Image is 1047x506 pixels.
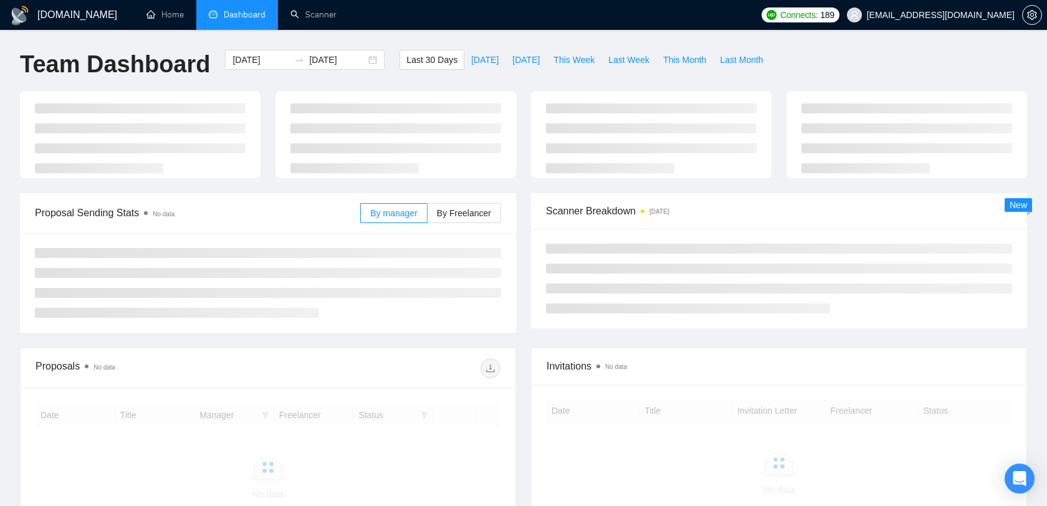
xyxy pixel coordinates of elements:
[35,205,360,221] span: Proposal Sending Stats
[720,53,763,67] span: Last Month
[10,6,30,26] img: logo
[36,358,268,378] div: Proposals
[780,8,818,22] span: Connects:
[1022,10,1042,20] a: setting
[146,9,184,20] a: homeHome
[553,53,595,67] span: This Week
[399,50,464,70] button: Last 30 Days
[437,208,491,218] span: By Freelancer
[1023,10,1041,20] span: setting
[505,50,547,70] button: [DATE]
[1005,464,1035,494] div: Open Intercom Messenger
[290,9,337,20] a: searchScanner
[850,11,859,19] span: user
[464,50,505,70] button: [DATE]
[713,50,770,70] button: Last Month
[767,10,777,20] img: upwork-logo.png
[209,10,218,19] span: dashboard
[20,50,210,79] h1: Team Dashboard
[820,8,834,22] span: 189
[224,9,265,20] span: Dashboard
[547,358,1011,374] span: Invitations
[656,50,713,70] button: This Month
[406,53,457,67] span: Last 30 Days
[547,50,601,70] button: This Week
[232,53,289,67] input: Start date
[294,55,304,65] span: to
[1010,200,1027,210] span: New
[546,203,1012,219] span: Scanner Breakdown
[1022,5,1042,25] button: setting
[605,363,627,370] span: No data
[294,55,304,65] span: swap-right
[608,53,649,67] span: Last Week
[309,53,366,67] input: End date
[370,208,417,218] span: By manager
[663,53,706,67] span: This Month
[649,208,669,215] time: [DATE]
[153,211,174,217] span: No data
[93,364,115,371] span: No data
[471,53,499,67] span: [DATE]
[512,53,540,67] span: [DATE]
[601,50,656,70] button: Last Week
